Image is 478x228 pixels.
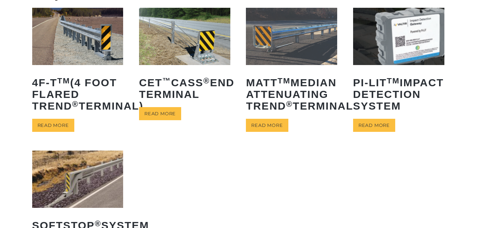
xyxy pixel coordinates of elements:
sup: TM [387,76,400,85]
sup: TM [57,76,70,85]
a: CET™CASS®End Terminal [139,8,230,105]
a: MATTTMMedian Attenuating TREND®Terminal [246,8,337,117]
sup: TM [277,76,290,85]
sup: ® [203,76,210,85]
sup: ® [95,219,102,228]
img: SoftStop System End Terminal [32,151,123,207]
a: 4F-TTM(4 Foot Flared TREND®Terminal) [32,8,123,117]
h2: PI-LIT Impact Detection System [353,71,444,117]
a: Read more about “PI-LITTM Impact Detection System” [353,119,395,132]
sup: ™ [162,76,171,85]
h2: MATT Median Attenuating TREND Terminal [246,71,337,117]
h2: CET CASS End Terminal [139,71,230,105]
a: Read more about “MATTTM Median Attenuating TREND® Terminal” [246,119,288,132]
sup: ® [72,100,79,109]
h2: 4F-T (4 Foot Flared TREND Terminal) [32,71,123,117]
sup: ® [286,100,293,109]
a: Read more about “CET™ CASS® End Terminal” [139,107,181,120]
a: PI-LITTMImpact Detection System [353,8,444,117]
a: Read more about “4F-TTM (4 Foot Flared TREND® Terminal)” [32,119,74,132]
